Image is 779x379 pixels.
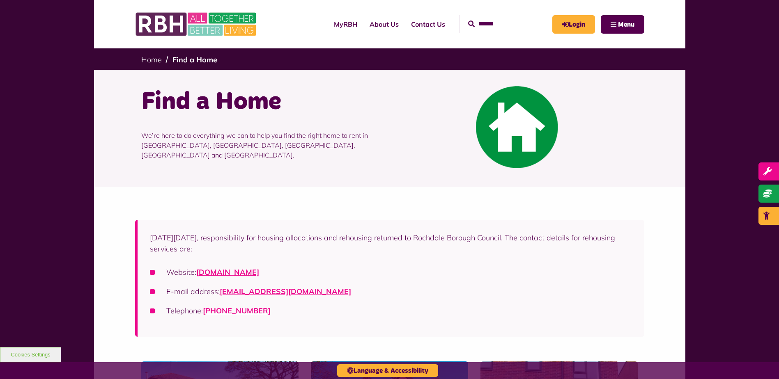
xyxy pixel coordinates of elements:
[618,21,634,28] span: Menu
[150,305,632,316] li: Telephone:
[363,13,405,35] a: About Us
[135,8,258,40] img: RBH
[328,13,363,35] a: MyRBH
[220,287,351,296] a: [EMAIL_ADDRESS][DOMAIN_NAME]
[150,286,632,297] li: E-mail address:
[337,364,438,377] button: Language & Accessibility
[172,55,217,64] a: Find a Home
[552,15,595,34] a: MyRBH
[196,267,259,277] a: [DOMAIN_NAME]
[150,232,632,254] p: [DATE][DATE], responsibility for housing allocations and rehousing returned to Rochdale Borough C...
[141,55,162,64] a: Home
[601,15,644,34] button: Navigation
[150,267,632,278] li: Website:
[476,86,558,168] img: Find A Home
[203,306,271,315] a: [PHONE_NUMBER]
[405,13,451,35] a: Contact Us
[141,118,384,172] p: We’re here to do everything we can to help you find the right home to rent in [GEOGRAPHIC_DATA], ...
[141,86,384,118] h1: Find a Home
